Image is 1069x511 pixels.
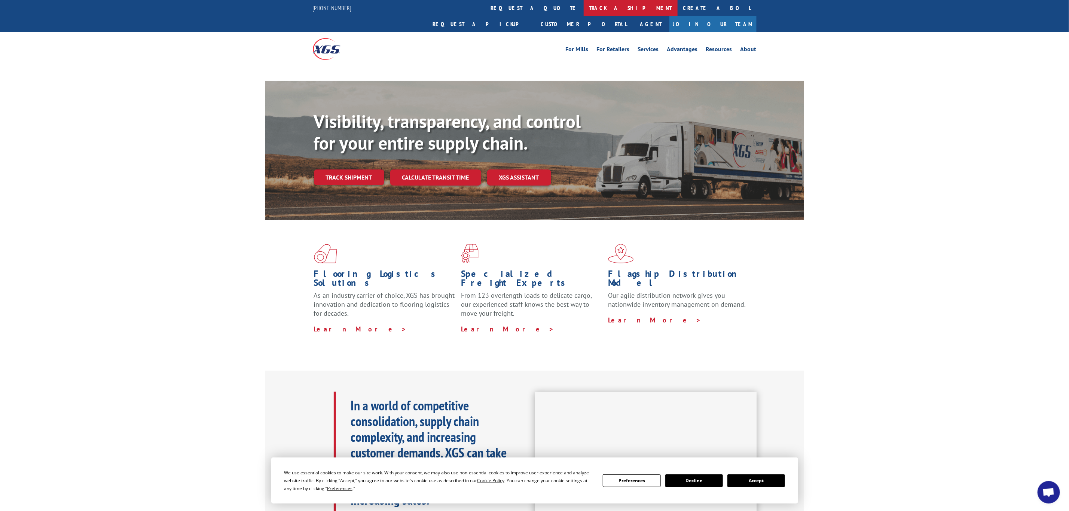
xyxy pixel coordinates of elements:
[313,4,352,12] a: [PHONE_NUMBER]
[314,325,407,333] a: Learn More >
[706,46,732,55] a: Resources
[271,458,798,504] div: Cookie Consent Prompt
[1038,481,1060,504] a: Open chat
[461,325,554,333] a: Learn More >
[314,244,337,263] img: xgs-icon-total-supply-chain-intelligence-red
[669,16,757,32] a: Join Our Team
[351,397,507,508] b: In a world of competitive consolidation, supply chain complexity, and increasing customer demands...
[535,16,633,32] a: Customer Portal
[314,110,581,154] b: Visibility, transparency, and control for your entire supply chain.
[477,477,504,484] span: Cookie Policy
[461,269,602,291] h1: Specialized Freight Experts
[603,474,660,487] button: Preferences
[608,316,701,324] a: Learn More >
[327,485,352,492] span: Preferences
[608,269,749,291] h1: Flagship Distribution Model
[487,169,551,186] a: XGS ASSISTANT
[665,474,723,487] button: Decline
[608,291,746,309] span: Our agile distribution network gives you nationwide inventory management on demand.
[284,469,594,492] div: We use essential cookies to make our site work. With your consent, we may also use non-essential ...
[608,244,634,263] img: xgs-icon-flagship-distribution-model-red
[727,474,785,487] button: Accept
[314,169,384,185] a: Track shipment
[633,16,669,32] a: Agent
[314,291,455,318] span: As an industry carrier of choice, XGS has brought innovation and dedication to flooring logistics...
[740,46,757,55] a: About
[597,46,630,55] a: For Retailers
[461,244,479,263] img: xgs-icon-focused-on-flooring-red
[427,16,535,32] a: Request a pickup
[390,169,481,186] a: Calculate transit time
[667,46,698,55] a: Advantages
[638,46,659,55] a: Services
[566,46,589,55] a: For Mills
[461,291,602,324] p: From 123 overlength loads to delicate cargo, our experienced staff knows the best way to move you...
[314,269,455,291] h1: Flooring Logistics Solutions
